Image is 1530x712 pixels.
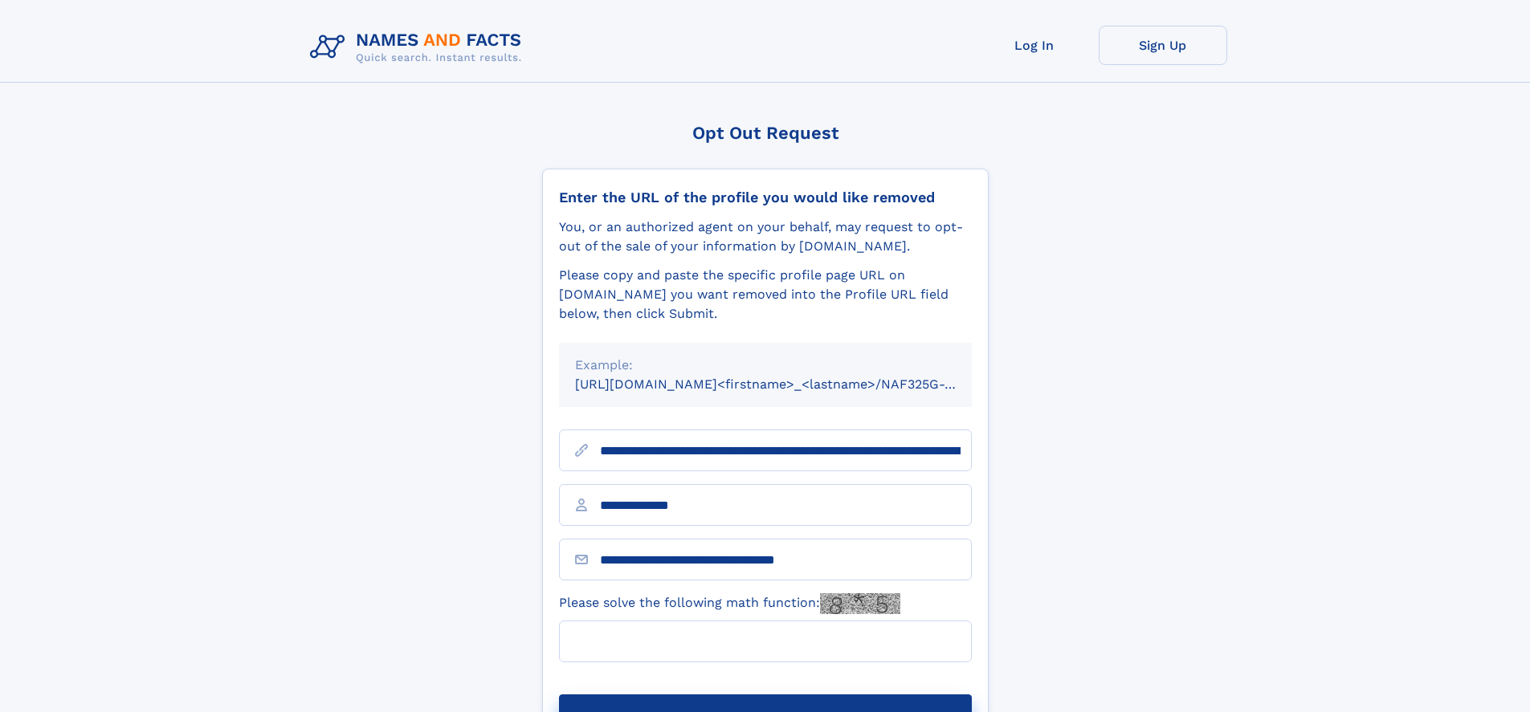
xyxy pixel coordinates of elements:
[559,218,972,256] div: You, or an authorized agent on your behalf, may request to opt-out of the sale of your informatio...
[542,123,989,143] div: Opt Out Request
[970,26,1099,65] a: Log In
[559,266,972,323] div: Please copy and paste the specific profile page URL on [DOMAIN_NAME] you want removed into the Pr...
[559,189,972,206] div: Enter the URL of the profile you would like removed
[575,356,956,375] div: Example:
[304,26,535,69] img: Logo Names and Facts
[559,593,900,614] label: Please solve the following math function:
[575,376,1002,392] small: [URL][DOMAIN_NAME]<firstname>_<lastname>/NAF325G-xxxxxxxx
[1099,26,1227,65] a: Sign Up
